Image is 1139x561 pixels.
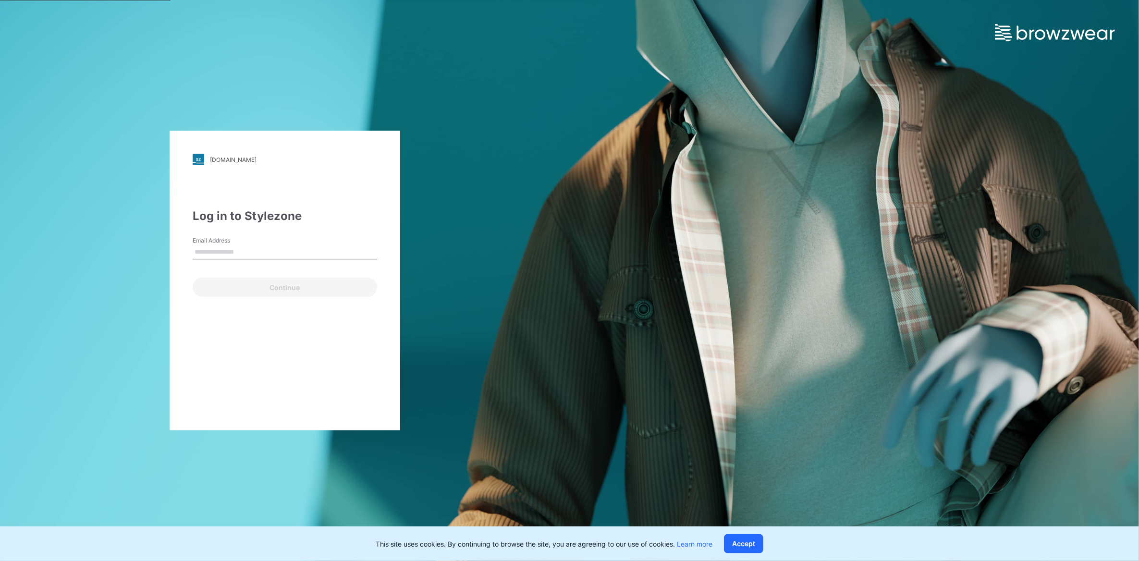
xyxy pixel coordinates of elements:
a: [DOMAIN_NAME] [193,154,377,165]
div: [DOMAIN_NAME] [210,156,257,163]
a: Learn more [677,540,712,548]
img: stylezone-logo.562084cfcfab977791bfbf7441f1a819.svg [193,154,204,165]
label: Email Address [193,236,260,245]
div: Log in to Stylezone [193,207,377,225]
button: Accept [724,534,763,553]
p: This site uses cookies. By continuing to browse the site, you are agreeing to our use of cookies. [376,539,712,549]
img: browzwear-logo.e42bd6dac1945053ebaf764b6aa21510.svg [995,24,1115,41]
